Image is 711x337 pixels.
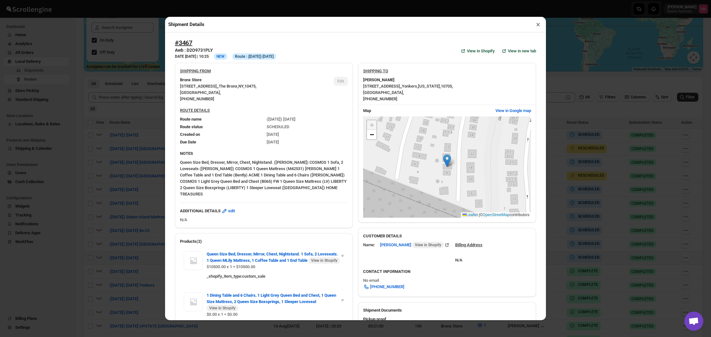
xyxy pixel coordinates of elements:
b: NOTES [180,151,193,156]
span: [GEOGRAPHIC_DATA] , [180,90,221,95]
span: ([DATE]) [DATE] [267,117,296,122]
u: Billing Address [455,242,482,247]
span: View in Shopify [209,306,236,311]
span: Created on [180,132,200,137]
h3: CUSTOMER DETAILS [363,233,531,239]
span: [DATE] [267,132,279,137]
a: Queen Size Bed, Dresser, Mirror, Chest, Nightstand. 1 Sofa, 2 Loveseats. 1 Queen MLily Mattress, ... [207,252,344,256]
h2: Shipment Details [168,21,204,28]
span: SCHEDULED [267,124,289,129]
span: View in Google map [495,108,531,114]
button: × [534,20,543,29]
span: , [218,84,219,89]
span: [PHONE_NUMBER] [370,284,404,290]
a: Zoom in [367,120,376,130]
u: SHIPPING TO [363,69,388,73]
span: Route : ([DATE]) [DATE] [235,54,274,59]
a: OpenStreetMap [483,213,510,217]
div: © contributors [461,212,531,218]
img: Item [184,251,203,270]
b: ADDITIONAL DETAILS [180,208,221,214]
span: $10500.00 x 1 = $10500.00 [207,264,255,269]
a: [PERSON_NAME] View in Shopify [380,242,450,247]
span: Queen Size Bed, Dresser, Mirror, Chest, Nightstand. 1 Sofa, 2 Loveseats. 1 Queen MLily Mattress, ... [207,251,341,264]
span: The Bronx , [219,84,238,89]
span: [GEOGRAPHIC_DATA] , [363,90,404,95]
span: − [370,130,374,138]
span: NY , [238,84,244,89]
span: [PERSON_NAME] [380,242,444,248]
div: Name: [363,242,375,248]
span: [DATE] [267,140,279,144]
img: Marker [443,154,451,167]
a: [PHONE_NUMBER] [359,282,408,292]
h3: CONTACT INFORMATION [363,268,531,275]
u: ROUTE DETAILS [180,108,210,113]
a: Zoom out [367,130,376,139]
div: N/A [455,251,482,263]
a: Leaflet [462,213,478,217]
a: View in Shopify [456,46,498,56]
span: [STREET_ADDRESS] , [363,84,401,89]
span: [US_STATE] , [418,84,441,89]
button: View in Google map [492,106,535,116]
u: SHIPPING FROM [180,69,211,73]
span: 10705 , [441,84,453,89]
b: Map [363,108,371,113]
span: 10475 , [244,84,256,89]
span: , [401,84,402,89]
p: Queen Size Bed, Dresser, Mirror, Chest, Nightstand. ([PERSON_NAME]) COSMOS 1 Sofa, 2 Loveseats ([... [180,159,348,197]
span: View in Shopify [311,258,337,263]
h3: Pickup proof [363,316,531,322]
a: Open chat [684,312,703,331]
h3: DATE [175,54,209,59]
span: | [479,213,480,217]
button: edit [217,206,239,216]
span: Yonkers , [402,84,418,89]
span: No email [363,278,379,283]
span: N/A [180,217,187,222]
button: #3467 [175,39,192,47]
span: [PHONE_NUMBER] [180,96,214,101]
b: [DATE] | 10:25 [185,54,209,59]
span: View in Shopify [467,48,495,54]
span: $0.00 x 1 = $0.00 [207,312,237,317]
span: [STREET_ADDRESS] , [180,84,218,89]
span: View in Shopify [415,242,441,248]
span: edit [228,208,235,214]
a: 1 Dining Table and 6 Chairs, 1 Light Grey Queen Bed and Chest, 1 Queen Size Mattress, 2 Queen Siz... [207,293,344,298]
span: Route status [180,124,203,129]
span: View in new tab [508,48,536,54]
span: 1 Dining Table and 6 Chairs, 1 Light Grey Queen Bed and Chest, 1 Queen Size Mattress, 2 Queen Siz... [207,292,341,311]
b: [PERSON_NAME] [363,77,395,83]
button: View in new tab [497,46,540,56]
div: N/A [358,314,536,334]
div: _shopify_item_type : custom_sale [207,273,344,280]
img: Item [184,292,203,311]
span: Due Date [180,140,196,144]
span: NEW [216,54,225,59]
h2: Shipment Documents [363,307,531,314]
b: Bronx Store [180,77,202,83]
h2: Products(2) [180,238,348,245]
span: + [370,121,374,129]
h3: Awb : D2O9731PLY [175,47,276,53]
span: [PHONE_NUMBER] [363,96,397,101]
span: Route name [180,117,202,122]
